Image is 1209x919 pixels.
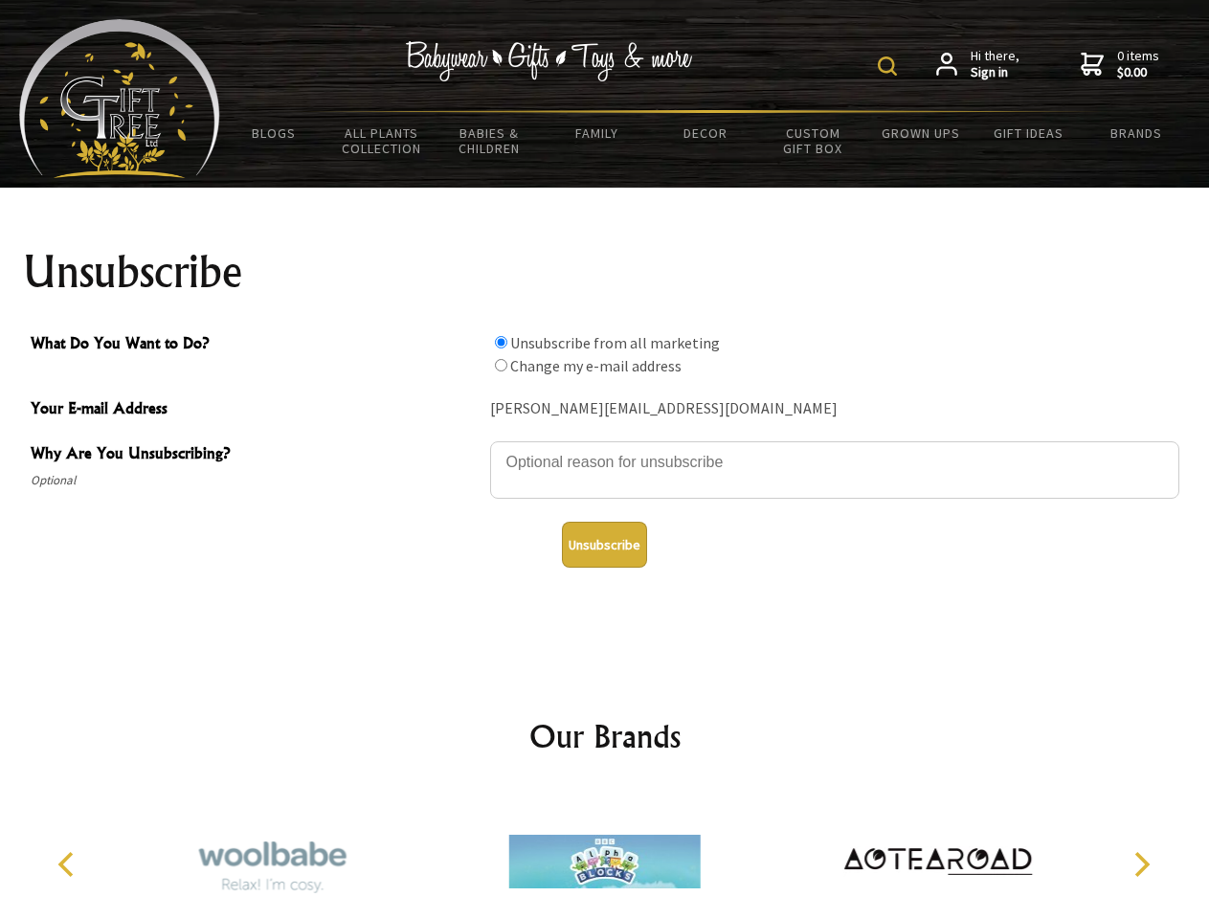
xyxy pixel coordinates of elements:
button: Unsubscribe [562,522,647,568]
a: Brands [1083,113,1191,153]
a: Hi there,Sign in [936,48,1019,81]
span: 0 items [1117,47,1159,81]
span: Why Are You Unsubscribing? [31,441,481,469]
button: Next [1120,843,1162,885]
img: product search [878,56,897,76]
strong: $0.00 [1117,64,1159,81]
span: What Do You Want to Do? [31,331,481,359]
strong: Sign in [971,64,1019,81]
a: Grown Ups [866,113,974,153]
span: Your E-mail Address [31,396,481,424]
img: Babyware - Gifts - Toys and more... [19,19,220,178]
a: Babies & Children [436,113,544,168]
a: Custom Gift Box [759,113,867,168]
input: What Do You Want to Do? [495,359,507,371]
a: 0 items$0.00 [1081,48,1159,81]
a: All Plants Collection [328,113,437,168]
label: Unsubscribe from all marketing [510,333,720,352]
img: Babywear - Gifts - Toys & more [406,41,693,81]
span: Optional [31,469,481,492]
button: Previous [48,843,90,885]
a: Family [544,113,652,153]
a: Gift Ideas [974,113,1083,153]
h2: Our Brands [38,713,1172,759]
textarea: Why Are You Unsubscribing? [490,441,1179,499]
a: Decor [651,113,759,153]
span: Hi there, [971,48,1019,81]
label: Change my e-mail address [510,356,682,375]
input: What Do You Want to Do? [495,336,507,348]
a: BLOGS [220,113,328,153]
div: [PERSON_NAME][EMAIL_ADDRESS][DOMAIN_NAME] [490,394,1179,424]
h1: Unsubscribe [23,249,1187,295]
